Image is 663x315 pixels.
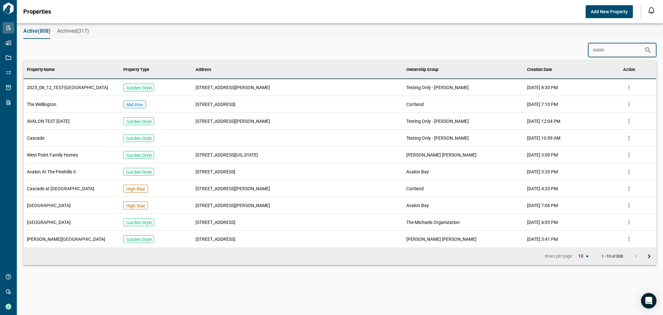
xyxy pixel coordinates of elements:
div: Ownership Group [406,61,438,79]
span: Testing Only - [PERSON_NAME] [406,118,469,124]
span: [STREET_ADDRESS] [196,236,235,242]
span: [STREET_ADDRESS][PERSON_NAME] [196,118,270,124]
span: Testing Only - [PERSON_NAME] [406,135,469,141]
span: 2025_08_12_TEST-[GEOGRAPHIC_DATA] [27,84,108,91]
button: Go to next page [643,250,656,263]
div: Property Type [123,61,149,79]
button: more [624,184,634,193]
button: more [624,116,634,126]
span: [DATE] 4:05 PM [527,219,558,226]
div: Property Name [24,61,120,79]
button: more [624,99,634,109]
span: Properties [23,8,51,15]
div: Address [192,61,403,79]
button: Add New Property [586,5,633,18]
span: [DATE] 10:59 AM [527,135,560,141]
span: [PERSON_NAME] [PERSON_NAME] [406,236,477,242]
button: more [624,201,634,210]
span: Cascade [27,135,44,141]
span: [DATE] 3:09 PM [527,152,558,158]
span: [DATE] 3:41 PM [527,236,558,242]
span: Cortland [406,185,424,192]
span: [PERSON_NAME][GEOGRAPHIC_DATA] [27,236,105,242]
span: Testing Only - [PERSON_NAME] [406,84,469,91]
span: [GEOGRAPHIC_DATA] [27,219,71,226]
span: [DATE] 8:30 PM [527,84,558,91]
span: [STREET_ADDRESS] [196,169,235,175]
span: [DATE] 4:33 PM [527,185,558,192]
span: [DATE] 3:20 PM [527,169,558,175]
span: Archived(317) [57,28,89,34]
span: Avalon Bay [406,169,429,175]
p: Garden Style [126,169,152,175]
span: Cortland [406,101,424,108]
span: [GEOGRAPHIC_DATA] [27,202,71,209]
p: Garden Style [126,135,152,142]
span: Active(808) [23,28,51,34]
span: [STREET_ADDRESS] [196,101,235,108]
div: Open Intercom Messenger [641,293,657,309]
p: Garden Style [126,85,152,91]
p: Garden Style [126,236,152,243]
span: [DATE] 7:10 PM [527,101,558,108]
span: [STREET_ADDRESS][PERSON_NAME] [196,202,270,209]
span: Cascade at [GEOGRAPHIC_DATA] [27,185,94,192]
div: Creation Date [527,61,552,79]
div: Address [196,61,211,79]
span: [DATE] 7:06 PM [527,202,558,209]
span: [STREET_ADDRESS] [196,219,235,226]
div: Property Name [27,61,55,79]
div: 10 [576,251,591,261]
span: Avalon Bay [406,202,429,209]
div: Action [602,61,656,79]
span: The Michaels Organization [406,219,460,226]
span: AVALON TEST [DATE] [27,118,70,124]
div: Property Type [120,61,192,79]
span: [PERSON_NAME] [PERSON_NAME] [406,152,477,158]
p: Rows per page: [545,253,573,259]
p: High Rise [126,203,145,209]
button: Open notification feed [646,5,657,16]
p: Mid Rise [126,101,143,108]
button: more [624,217,634,227]
p: Garden Style [126,118,152,125]
p: Garden Style [126,219,152,226]
span: [STREET_ADDRESS][PERSON_NAME] [196,185,270,192]
div: Action [623,61,635,79]
span: Avalon At The Pinehills II [27,169,76,175]
span: [DATE] 12:04 PM [527,118,560,124]
button: more [624,150,634,160]
div: Ownership Group [403,61,523,79]
span: [STREET_ADDRESS][US_STATE] [196,152,258,158]
span: [STREET_ADDRESS][PERSON_NAME] [196,84,270,91]
button: more [624,234,634,244]
div: Creation Date [524,61,602,79]
button: more [624,83,634,92]
p: High Rise [126,186,145,192]
div: base tabs [17,23,663,39]
span: The Wellington [27,101,56,108]
button: more [624,167,634,177]
p: Garden Style [126,152,152,158]
p: 1–10 of 808 [601,254,623,259]
span: West Point Family Homes [27,152,78,158]
button: more [624,133,634,143]
span: Add New Property [591,8,628,15]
